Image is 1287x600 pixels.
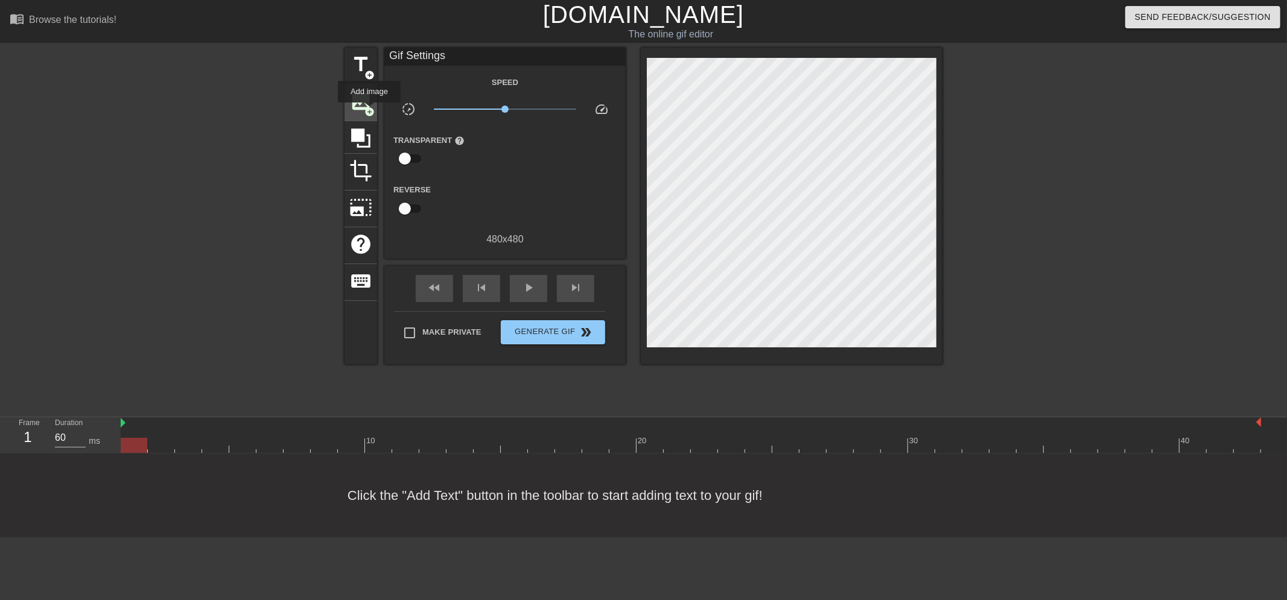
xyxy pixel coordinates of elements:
span: play_arrow [521,280,536,295]
span: Generate Gif [506,325,600,339]
button: Generate Gif [501,320,605,344]
div: The online gif editor [435,27,907,42]
span: keyboard [349,270,372,292]
a: Browse the tutorials! [10,11,116,30]
div: 1 [19,426,37,448]
span: skip_previous [474,280,489,295]
span: menu_book [10,11,24,26]
label: Duration [55,420,83,427]
span: crop [349,159,372,182]
span: skip_next [568,280,583,295]
div: Browse the tutorials! [29,14,116,25]
div: 30 [909,435,920,447]
span: speed [594,102,609,116]
span: help [349,233,372,256]
span: photo_size_select_large [349,196,372,219]
div: 20 [638,435,649,447]
label: Transparent [393,134,465,147]
img: bound-end.png [1256,417,1261,427]
button: Send Feedback/Suggestion [1125,6,1280,28]
div: 480 x 480 [384,232,626,247]
span: double_arrow [579,325,594,339]
div: 10 [366,435,377,447]
div: Frame [10,417,46,452]
a: [DOMAIN_NAME] [543,1,744,28]
span: fast_rewind [427,280,442,295]
span: add_circle [364,70,375,80]
span: add_circle [364,107,375,117]
label: Speed [492,77,518,89]
span: help [454,136,465,146]
span: Send Feedback/Suggestion [1135,10,1271,25]
span: Make Private [422,326,481,338]
label: Reverse [393,184,431,196]
span: slow_motion_video [401,102,416,116]
span: title [349,53,372,76]
span: image [349,90,372,113]
div: 40 [1181,435,1192,447]
div: ms [89,435,100,447]
div: Gif Settings [384,48,626,66]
